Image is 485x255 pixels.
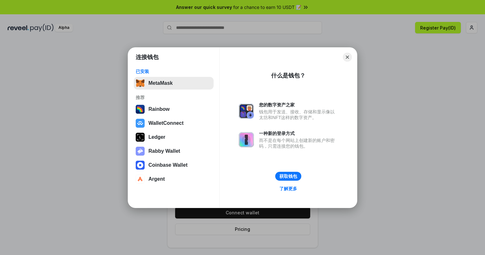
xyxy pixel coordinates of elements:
button: Argent [134,173,214,185]
div: 钱包用于发送、接收、存储和显示像以太坊和NFT这样的数字资产。 [259,109,338,120]
div: 您的数字资产之家 [259,102,338,108]
button: Rainbow [134,103,214,116]
a: 了解更多 [276,185,301,193]
div: 一种新的登录方式 [259,131,338,136]
button: Coinbase Wallet [134,159,214,171]
div: 已安装 [136,69,212,74]
div: 什么是钱包？ [271,72,305,79]
div: Argent [148,176,165,182]
div: 获取钱包 [279,173,297,179]
button: WalletConnect [134,117,214,130]
img: svg+xml,%3Csvg%20width%3D%2228%22%20height%3D%2228%22%20viewBox%3D%220%200%2028%2028%22%20fill%3D... [136,175,145,184]
img: svg+xml,%3Csvg%20fill%3D%22none%22%20height%3D%2233%22%20viewBox%3D%220%200%2035%2033%22%20width%... [136,79,145,88]
button: Ledger [134,131,214,144]
div: Rabby Wallet [148,148,180,154]
button: MetaMask [134,77,214,90]
h1: 连接钱包 [136,53,159,61]
button: Close [343,53,352,62]
button: 获取钱包 [275,172,301,181]
div: WalletConnect [148,120,184,126]
img: svg+xml,%3Csvg%20width%3D%22120%22%20height%3D%22120%22%20viewBox%3D%220%200%20120%20120%22%20fil... [136,105,145,114]
img: svg+xml,%3Csvg%20xmlns%3D%22http%3A%2F%2Fwww.w3.org%2F2000%2Fsvg%22%20fill%3D%22none%22%20viewBox... [239,104,254,119]
div: MetaMask [148,80,173,86]
img: svg+xml,%3Csvg%20xmlns%3D%22http%3A%2F%2Fwww.w3.org%2F2000%2Fsvg%22%20width%3D%2228%22%20height%3... [136,133,145,142]
img: svg+xml,%3Csvg%20xmlns%3D%22http%3A%2F%2Fwww.w3.org%2F2000%2Fsvg%22%20fill%3D%22none%22%20viewBox... [239,132,254,147]
div: 而不是在每个网站上创建新的账户和密码，只需连接您的钱包。 [259,138,338,149]
img: svg+xml,%3Csvg%20width%3D%2228%22%20height%3D%2228%22%20viewBox%3D%220%200%2028%2028%22%20fill%3D... [136,119,145,128]
img: svg+xml,%3Csvg%20width%3D%2228%22%20height%3D%2228%22%20viewBox%3D%220%200%2028%2028%22%20fill%3D... [136,161,145,170]
img: svg+xml,%3Csvg%20xmlns%3D%22http%3A%2F%2Fwww.w3.org%2F2000%2Fsvg%22%20fill%3D%22none%22%20viewBox... [136,147,145,156]
div: Ledger [148,134,165,140]
div: Coinbase Wallet [148,162,188,168]
button: Rabby Wallet [134,145,214,158]
div: 了解更多 [279,186,297,191]
div: Rainbow [148,106,170,112]
div: 推荐 [136,95,212,100]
